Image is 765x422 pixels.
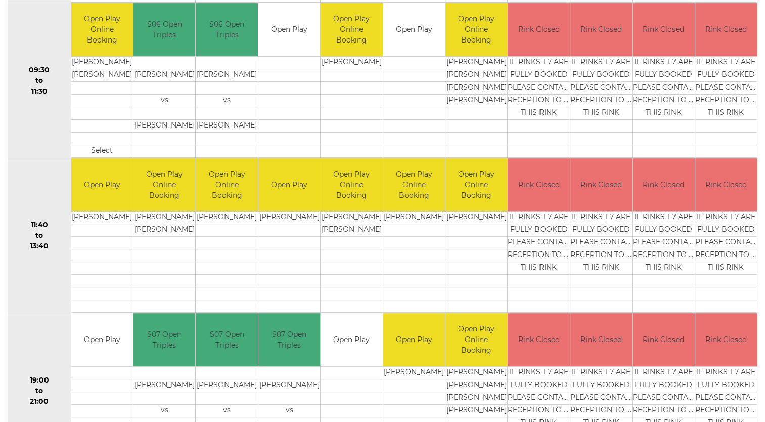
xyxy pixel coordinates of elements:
[445,392,507,404] td: [PERSON_NAME]
[133,94,195,107] td: vs
[570,158,632,212] td: Rink Closed
[445,56,507,69] td: [PERSON_NAME]
[695,237,757,249] td: PLEASE CONTACT
[633,3,694,56] td: Rink Closed
[508,81,569,94] td: PLEASE CONTACT
[133,379,195,392] td: [PERSON_NAME]
[196,119,257,132] td: [PERSON_NAME]
[133,224,195,237] td: [PERSON_NAME]
[508,94,569,107] td: RECEPTION TO BOOK
[508,313,569,366] td: Rink Closed
[508,158,569,212] td: Rink Closed
[570,107,632,119] td: THIS RINK
[570,237,632,249] td: PLEASE CONTACT
[71,313,133,366] td: Open Play
[71,145,133,157] td: Select
[570,212,632,224] td: IF RINKS 1-7 ARE
[633,224,694,237] td: FULLY BOOKED
[133,404,195,417] td: vs
[133,119,195,132] td: [PERSON_NAME]
[695,379,757,392] td: FULLY BOOKED
[633,313,694,366] td: Rink Closed
[445,158,507,212] td: Open Play Online Booking
[695,404,757,417] td: RECEPTION TO BOOK
[321,224,382,237] td: [PERSON_NAME]
[570,3,632,56] td: Rink Closed
[633,69,694,81] td: FULLY BOOKED
[258,3,320,56] td: Open Play
[508,379,569,392] td: FULLY BOOKED
[258,379,320,392] td: [PERSON_NAME]
[695,313,757,366] td: Rink Closed
[71,158,133,212] td: Open Play
[633,366,694,379] td: IF RINKS 1-7 ARE
[196,379,257,392] td: [PERSON_NAME]
[570,379,632,392] td: FULLY BOOKED
[695,3,757,56] td: Rink Closed
[695,56,757,69] td: IF RINKS 1-7 ARE
[445,212,507,224] td: [PERSON_NAME]
[258,212,320,224] td: [PERSON_NAME]
[383,212,445,224] td: [PERSON_NAME]
[695,107,757,119] td: THIS RINK
[321,313,382,366] td: Open Play
[633,107,694,119] td: THIS RINK
[695,158,757,212] td: Rink Closed
[196,313,257,366] td: S07 Open Triples
[71,69,133,81] td: [PERSON_NAME]
[508,249,569,262] td: RECEPTION TO BOOK
[445,69,507,81] td: [PERSON_NAME]
[570,69,632,81] td: FULLY BOOKED
[196,69,257,81] td: [PERSON_NAME]
[133,313,195,366] td: S07 Open Triples
[508,224,569,237] td: FULLY BOOKED
[321,3,382,56] td: Open Play Online Booking
[695,262,757,275] td: THIS RINK
[445,313,507,366] td: Open Play Online Booking
[570,313,632,366] td: Rink Closed
[570,366,632,379] td: IF RINKS 1-7 ARE
[633,392,694,404] td: PLEASE CONTACT
[508,392,569,404] td: PLEASE CONTACT
[508,107,569,119] td: THIS RINK
[445,404,507,417] td: [PERSON_NAME]
[570,249,632,262] td: RECEPTION TO BOOK
[196,94,257,107] td: vs
[570,404,632,417] td: RECEPTION TO BOOK
[133,3,195,56] td: S06 Open Triples
[570,392,632,404] td: PLEASE CONTACT
[508,212,569,224] td: IF RINKS 1-7 ARE
[196,158,257,212] td: Open Play Online Booking
[633,212,694,224] td: IF RINKS 1-7 ARE
[508,404,569,417] td: RECEPTION TO BOOK
[383,3,445,56] td: Open Play
[258,404,320,417] td: vs
[508,262,569,275] td: THIS RINK
[321,158,382,212] td: Open Play Online Booking
[633,94,694,107] td: RECEPTION TO BOOK
[71,212,133,224] td: [PERSON_NAME]
[383,313,445,366] td: Open Play
[633,249,694,262] td: RECEPTION TO BOOK
[445,379,507,392] td: [PERSON_NAME]
[196,3,257,56] td: S06 Open Triples
[8,3,71,158] td: 09:30 to 11:30
[321,212,382,224] td: [PERSON_NAME]
[570,56,632,69] td: IF RINKS 1-7 ARE
[695,224,757,237] td: FULLY BOOKED
[508,237,569,249] td: PLEASE CONTACT
[133,212,195,224] td: [PERSON_NAME]
[196,212,257,224] td: [PERSON_NAME]
[570,81,632,94] td: PLEASE CONTACT
[633,81,694,94] td: PLEASE CONTACT
[383,158,445,212] td: Open Play Online Booking
[71,3,133,56] td: Open Play Online Booking
[258,158,320,212] td: Open Play
[633,237,694,249] td: PLEASE CONTACT
[633,56,694,69] td: IF RINKS 1-7 ARE
[695,249,757,262] td: RECEPTION TO BOOK
[695,366,757,379] td: IF RINKS 1-7 ARE
[321,56,382,69] td: [PERSON_NAME]
[445,3,507,56] td: Open Play Online Booking
[633,404,694,417] td: RECEPTION TO BOOK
